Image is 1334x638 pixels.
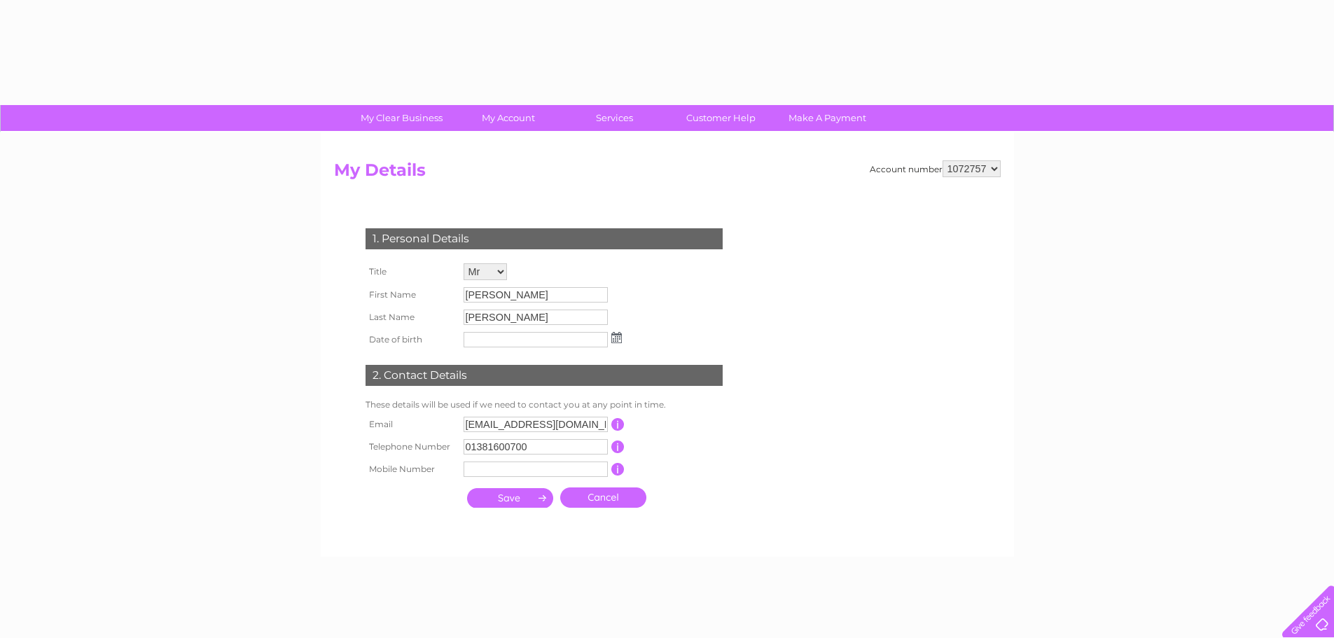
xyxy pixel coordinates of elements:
th: Title [362,260,460,284]
h2: My Details [334,160,1001,187]
th: Email [362,413,460,436]
td: These details will be used if we need to contact you at any point in time. [362,396,726,413]
th: Date of birth [362,328,460,351]
th: Mobile Number [362,458,460,480]
a: Cancel [560,487,646,508]
a: Services [557,105,672,131]
a: Customer Help [663,105,779,131]
div: 1. Personal Details [366,228,723,249]
a: Make A Payment [770,105,885,131]
th: First Name [362,284,460,306]
th: Telephone Number [362,436,460,458]
div: Account number [870,160,1001,177]
th: Last Name [362,306,460,328]
div: 2. Contact Details [366,365,723,386]
input: Submit [467,488,553,508]
a: My Clear Business [344,105,459,131]
a: My Account [450,105,566,131]
input: Information [611,418,625,431]
img: ... [611,332,622,343]
input: Information [611,441,625,453]
input: Information [611,463,625,476]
